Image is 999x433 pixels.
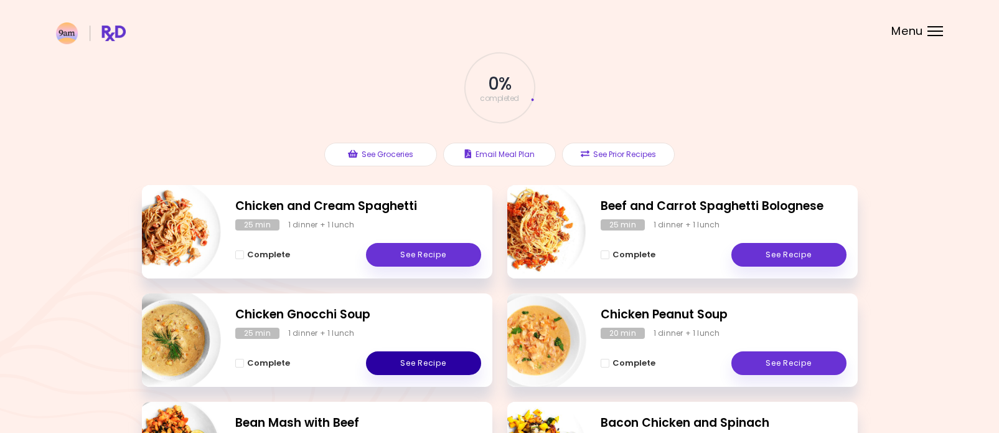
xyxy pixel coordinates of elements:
img: Info - Chicken Peanut Soup [483,288,586,392]
div: 25 min [235,219,279,231]
img: Info - Chicken Gnocchi Soup [118,288,221,392]
div: 20 min [601,328,645,339]
div: 1 dinner + 1 lunch [288,219,355,231]
img: Info - Beef and Carrot Spaghetti Bolognese [483,180,586,283]
button: Complete - Chicken Peanut Soup [601,356,655,371]
h2: Chicken and Cream Spaghetti [235,197,481,216]
span: Complete [247,358,290,368]
h2: Chicken Gnocchi Soup [235,306,481,324]
span: Complete [247,250,290,260]
span: completed [480,95,519,102]
span: Menu [891,26,923,37]
span: Complete [612,250,655,260]
button: See Prior Recipes [562,143,675,166]
button: Email Meal Plan [443,143,556,166]
div: 25 min [235,328,279,339]
a: See Recipe - Chicken Peanut Soup [731,351,847,375]
div: 1 dinner + 1 lunch [654,219,720,231]
button: Complete - Chicken Gnocchi Soup [235,356,290,371]
img: Info - Chicken and Cream Spaghetti [118,180,221,283]
button: Complete - Chicken and Cream Spaghetti [235,247,290,262]
div: 25 min [601,219,645,231]
img: RxDiet [56,22,126,44]
span: 0 % [488,74,511,95]
h2: Bean Mash with Beef [235,414,481,432]
a: See Recipe - Beef and Carrot Spaghetti Bolognese [731,243,847,267]
h2: Bacon Chicken and Spinach [601,414,847,432]
div: 1 dinner + 1 lunch [654,328,720,339]
a: See Recipe - Chicken Gnocchi Soup [366,351,481,375]
div: 1 dinner + 1 lunch [288,328,355,339]
h2: Chicken Peanut Soup [601,306,847,324]
button: See Groceries [324,143,437,166]
button: Complete - Beef and Carrot Spaghetti Bolognese [601,247,655,262]
span: Complete [612,358,655,368]
h2: Beef and Carrot Spaghetti Bolognese [601,197,847,216]
a: See Recipe - Chicken and Cream Spaghetti [366,243,481,267]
